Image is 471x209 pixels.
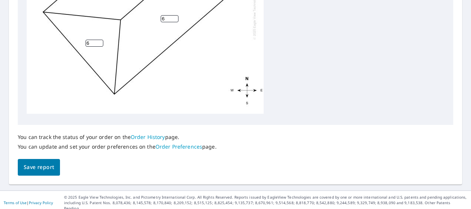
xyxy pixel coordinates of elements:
[4,200,27,205] a: Terms of Use
[18,159,60,176] button: Save report
[4,200,53,205] p: |
[29,200,53,205] a: Privacy Policy
[156,143,202,150] a: Order Preferences
[24,163,54,172] span: Save report
[18,143,217,150] p: You can update and set your order preferences on the page.
[131,133,165,140] a: Order History
[18,134,217,140] p: You can track the status of your order on the page.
